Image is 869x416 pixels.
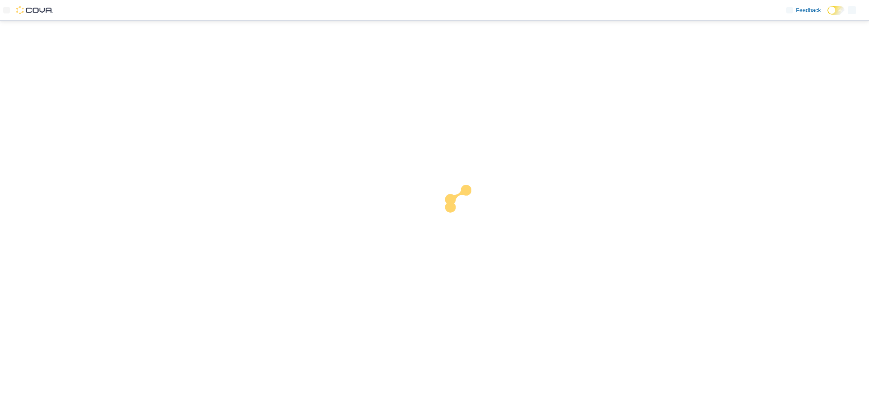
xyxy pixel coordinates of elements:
[783,2,824,18] a: Feedback
[16,6,53,14] img: Cova
[435,179,496,240] img: cova-loader
[796,6,821,14] span: Feedback
[827,6,845,15] input: Dark Mode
